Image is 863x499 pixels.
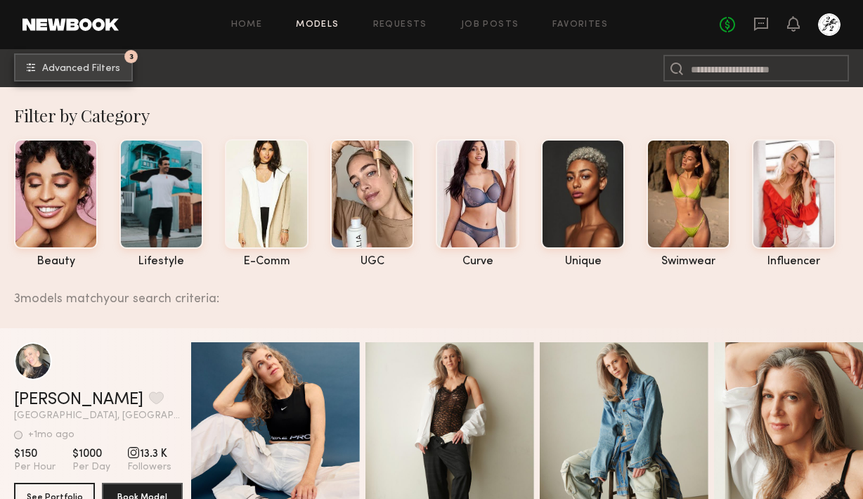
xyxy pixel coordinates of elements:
div: unique [541,256,625,268]
div: influencer [752,256,836,268]
span: [GEOGRAPHIC_DATA], [GEOGRAPHIC_DATA] [14,411,183,421]
div: beauty [14,256,98,268]
span: Followers [127,461,171,474]
div: +1mo ago [28,430,74,440]
div: Filter by Category [14,104,863,127]
span: 3 [129,53,134,60]
a: Requests [373,20,427,30]
div: UGC [330,256,414,268]
button: 3Advanced Filters [14,53,133,82]
a: Job Posts [461,20,519,30]
a: Favorites [552,20,608,30]
a: Home [231,20,263,30]
span: Advanced Filters [42,64,120,74]
span: Per Hour [14,461,56,474]
div: curve [436,256,519,268]
div: e-comm [225,256,309,268]
div: swimwear [647,256,730,268]
a: Models [296,20,339,30]
div: lifestyle [119,256,203,268]
div: 3 models match your search criteria: [14,276,852,306]
span: Per Day [72,461,110,474]
span: 13.3 K [127,447,171,461]
span: $1000 [72,447,110,461]
a: [PERSON_NAME] [14,391,143,408]
span: $150 [14,447,56,461]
